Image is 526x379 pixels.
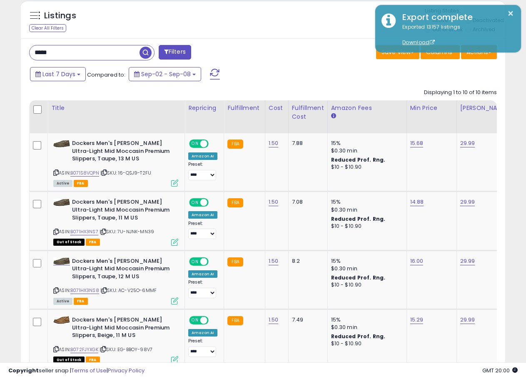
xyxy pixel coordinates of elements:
span: | SKU: 16-QSJ9-T2FU [100,170,151,176]
div: $0.30 min [331,324,400,331]
a: B071S8VQPN [70,170,99,177]
div: Preset: [188,221,217,239]
img: 41khm6vh-DL._SL40_.jpg [53,199,70,206]
small: FBA [227,198,243,207]
div: Min Price [410,104,453,112]
span: All listings currently available for purchase on Amazon [53,298,72,305]
div: 15% [331,257,400,265]
span: OFF [207,317,221,324]
span: FBA [86,239,100,246]
div: 7.08 [292,198,321,206]
div: Clear All Filters [29,24,66,32]
div: Amazon Fees [331,104,403,112]
div: seller snap | | [8,367,145,375]
a: 14.88 [410,198,424,206]
a: 15.29 [410,316,424,324]
span: OFF [207,199,221,206]
span: FBA [74,298,88,305]
a: 29.99 [460,198,475,206]
a: 15.68 [410,139,424,147]
div: 15% [331,198,400,206]
span: | SKU: 7U-NJNK-MN39 [100,228,154,235]
span: Compared to: [87,71,125,79]
span: ON [190,258,200,265]
button: Save View [376,45,419,59]
div: Amazon AI [188,211,217,219]
div: $10 - $10.90 [331,282,400,289]
div: Preset: [188,279,217,298]
span: | SKU: AC-V25O-6MMF [100,287,157,294]
div: Preset: [188,162,217,180]
a: Download [402,39,435,46]
span: ON [190,317,200,324]
b: Reduced Prof. Rng. [331,215,386,222]
div: Repricing [188,104,220,112]
img: 41khm6vh-DL._SL40_.jpg [53,257,70,265]
div: $10 - $10.90 [331,164,400,171]
img: 41khm6vh-DL._SL40_.jpg [53,140,70,147]
span: Sep-02 - Sep-08 [141,70,191,78]
span: ON [190,140,200,147]
button: Sep-02 - Sep-08 [129,67,201,81]
div: $0.30 min [331,206,400,214]
button: Filters [159,45,191,60]
div: Amazon AI [188,152,217,160]
div: 15% [331,316,400,324]
span: All listings that are currently out of stock and unavailable for purchase on Amazon [53,239,85,246]
b: Dockers Men's [PERSON_NAME] Ultra-Light Mid Moccasin Premium Slippers, Taupe, 11 M US [72,198,173,224]
button: × [507,8,514,19]
a: B072FJYXGK [70,346,98,353]
div: Fulfillment [227,104,261,112]
b: Dockers Men's [PERSON_NAME] Ultra-Light Mid Moccasin Premium Slippers, Taupe, 12 M US [72,257,173,283]
b: Reduced Prof. Rng. [331,274,386,281]
a: B071HX3NS8 [70,287,99,294]
span: OFF [207,140,221,147]
small: FBA [227,316,243,325]
div: $10 - $10.90 [331,340,400,347]
b: Reduced Prof. Rng. [331,333,386,340]
div: 7.49 [292,316,321,324]
a: Privacy Policy [108,367,145,374]
div: Preset: [188,338,217,357]
a: 1.50 [269,198,279,206]
span: | SKU: EG-BBOY-98V7 [100,346,152,353]
b: Dockers Men's [PERSON_NAME] Ultra-Light Mid Moccasin Premium Slippers, Taupe, 13 M US [72,140,173,165]
div: $0.30 min [331,265,400,272]
span: All listings currently available for purchase on Amazon [53,180,72,187]
div: 7.88 [292,140,321,147]
a: 16.00 [410,257,424,265]
small: FBA [227,140,243,149]
button: Last 7 Days [30,67,86,81]
div: $10 - $10.90 [331,223,400,230]
span: Last 7 Days [42,70,75,78]
span: 2025-09-16 20:00 GMT [482,367,518,374]
b: Reduced Prof. Rng. [331,156,386,163]
div: Displaying 1 to 10 of 10 items [424,89,497,97]
div: Title [51,104,181,112]
div: ASIN: [53,140,178,186]
small: Amazon Fees. [331,112,336,120]
div: Cost [269,104,285,112]
strong: Copyright [8,367,39,374]
div: Fulfillment Cost [292,104,324,121]
a: 29.99 [460,257,475,265]
div: ASIN: [53,257,178,304]
h5: Listings [44,10,76,22]
div: $0.30 min [331,147,400,155]
span: OFF [207,258,221,265]
div: ASIN: [53,198,178,244]
a: 1.50 [269,316,279,324]
a: B071HX3NS7 [70,228,98,235]
a: 1.50 [269,139,279,147]
div: Export complete [396,11,515,23]
div: Amazon AI [188,270,217,278]
div: 15% [331,140,400,147]
div: 8.2 [292,257,321,265]
div: [PERSON_NAME] [460,104,510,112]
span: FBA [74,180,88,187]
a: 29.99 [460,139,475,147]
a: 1.50 [269,257,279,265]
span: ON [190,199,200,206]
img: 41dsr+T7RRL._SL40_.jpg [53,316,70,324]
b: Dockers Men's [PERSON_NAME] Ultra-Light Mid Moccasin Premium Slippers, Beige, 11 M US [72,316,173,342]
